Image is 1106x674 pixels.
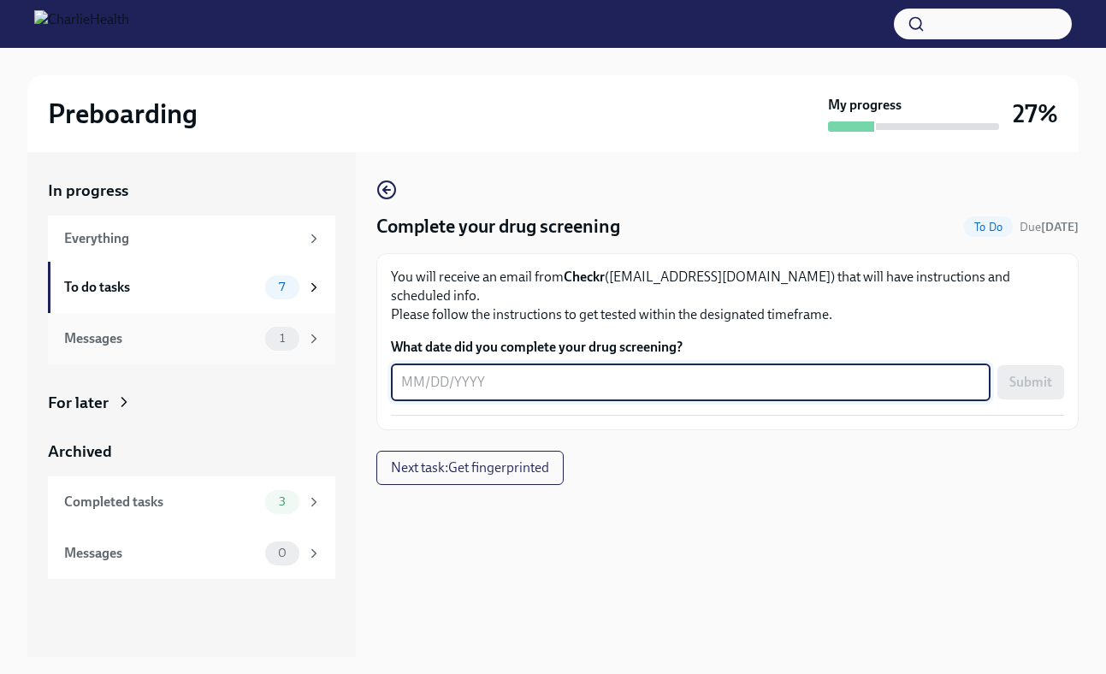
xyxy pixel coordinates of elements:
div: Messages [64,329,258,348]
a: Messages0 [48,528,335,579]
img: CharlieHealth [34,10,129,38]
span: Next task : Get fingerprinted [391,459,549,476]
span: 0 [268,547,297,559]
div: For later [48,392,109,414]
p: You will receive an email from ([EMAIL_ADDRESS][DOMAIN_NAME]) that will have instructions and sch... [391,268,1064,324]
a: Everything [48,216,335,262]
strong: [DATE] [1041,220,1079,234]
h3: 27% [1013,98,1058,129]
a: For later [48,392,335,414]
button: Next task:Get fingerprinted [376,451,564,485]
span: 1 [269,332,295,345]
a: In progress [48,180,335,202]
div: To do tasks [64,278,258,297]
a: Messages1 [48,313,335,364]
div: Messages [64,544,258,563]
span: To Do [964,221,1013,234]
h2: Preboarding [48,97,198,131]
a: Completed tasks3 [48,476,335,528]
strong: My progress [828,96,902,115]
a: To do tasks7 [48,262,335,313]
div: Everything [64,229,299,248]
div: Completed tasks [64,493,258,511]
a: Archived [48,440,335,463]
strong: Checkr [564,269,605,285]
span: 3 [269,495,296,508]
label: What date did you complete your drug screening? [391,338,1064,357]
span: Due [1020,220,1079,234]
span: August 18th, 2025 08:00 [1020,219,1079,235]
h4: Complete your drug screening [376,214,620,239]
span: 7 [269,281,295,293]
